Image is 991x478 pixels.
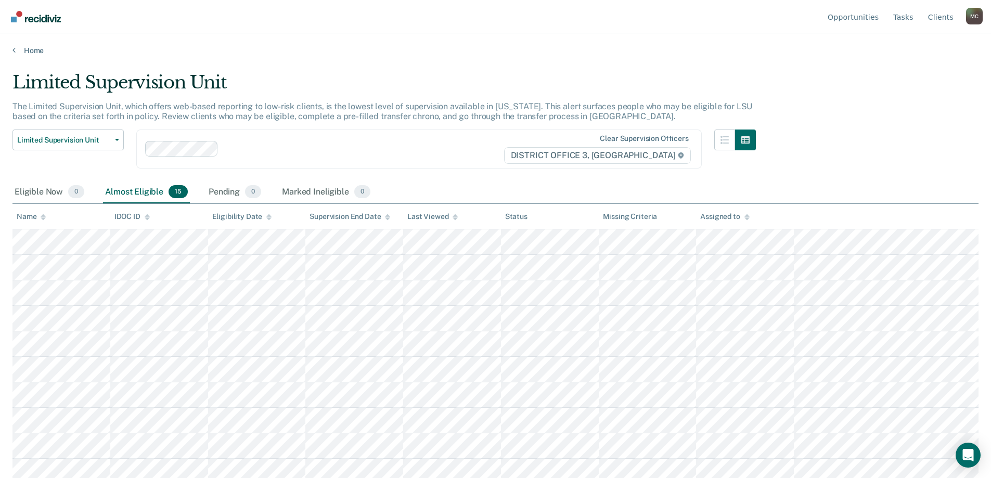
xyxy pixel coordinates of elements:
div: Limited Supervision Unit [12,72,756,101]
button: Limited Supervision Unit [12,130,124,150]
span: Limited Supervision Unit [17,136,111,145]
div: Almost Eligible15 [103,181,190,204]
p: The Limited Supervision Unit, which offers web-based reporting to low-risk clients, is the lowest... [12,101,752,121]
div: Open Intercom Messenger [956,443,981,468]
button: Profile dropdown button [966,8,983,24]
div: Last Viewed [407,212,458,221]
div: IDOC ID [114,212,150,221]
div: Clear supervision officers [600,134,688,143]
div: Supervision End Date [310,212,390,221]
span: 0 [354,185,370,199]
div: M C [966,8,983,24]
a: Home [12,46,979,55]
span: 0 [68,185,84,199]
span: 15 [169,185,188,199]
div: Marked Ineligible0 [280,181,372,204]
span: DISTRICT OFFICE 3, [GEOGRAPHIC_DATA] [504,147,691,164]
div: Eligibility Date [212,212,272,221]
img: Recidiviz [11,11,61,22]
div: Assigned to [700,212,749,221]
div: Missing Criteria [603,212,658,221]
div: Pending0 [207,181,263,204]
div: Name [17,212,46,221]
div: Eligible Now0 [12,181,86,204]
div: Status [505,212,527,221]
span: 0 [245,185,261,199]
